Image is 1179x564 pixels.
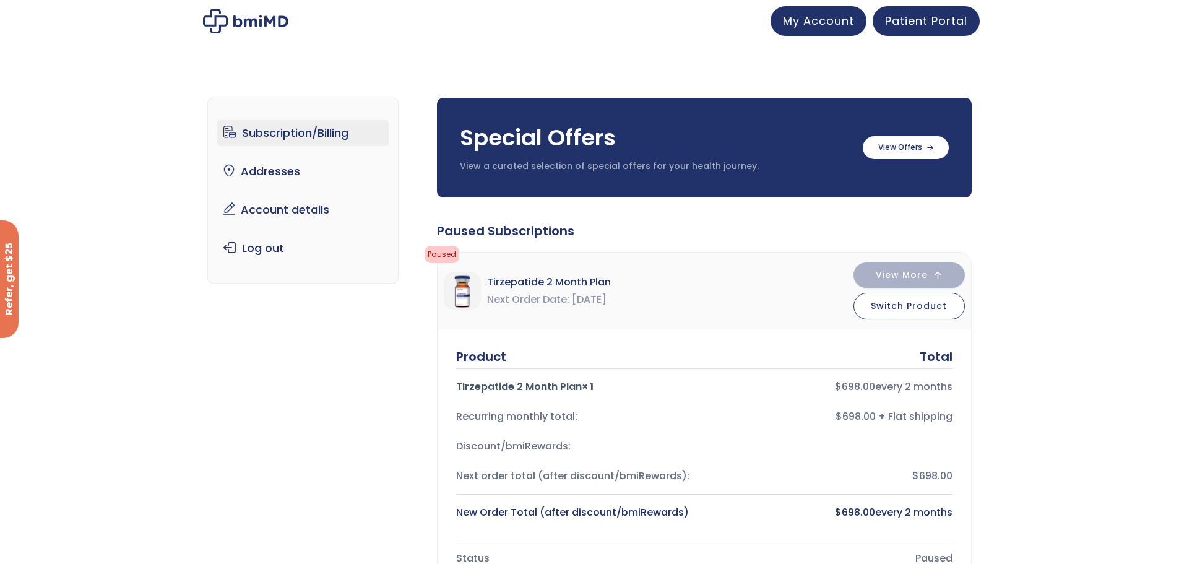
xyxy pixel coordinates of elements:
[714,378,952,396] div: every 2 months
[425,246,459,263] span: Paused
[871,300,947,312] span: Switch Product
[582,380,594,394] strong: × 1
[460,123,850,154] h3: Special Offers
[783,13,854,28] span: My Account
[217,120,389,146] a: Subscription/Billing
[456,408,694,425] div: Recurring monthly total:
[460,160,850,173] p: View a curated selection of special offers for your health journey.
[456,504,694,521] div: New Order Total (after discount/bmiRewards)
[207,98,399,284] nav: Account pages
[853,262,965,288] button: View More
[456,467,694,485] div: Next order total (after discount/bmiRewards):
[853,293,965,319] button: Switch Product
[876,271,928,279] span: View More
[203,9,288,33] img: My account
[920,348,952,365] div: Total
[771,6,866,36] a: My Account
[714,467,952,485] div: $698.00
[873,6,980,36] a: Patient Portal
[835,380,842,394] span: $
[835,505,875,519] bdi: 698.00
[456,378,694,396] div: Tirzepatide 2 Month Plan
[885,13,967,28] span: Patient Portal
[456,438,694,455] div: Discount/bmiRewards:
[217,197,389,223] a: Account details
[456,348,506,365] div: Product
[217,235,389,261] a: Log out
[835,505,842,519] span: $
[714,504,952,521] div: every 2 months
[714,408,952,425] div: $698.00 + Flat shipping
[835,380,875,394] bdi: 698.00
[217,158,389,184] a: Addresses
[437,222,972,240] div: Paused Subscriptions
